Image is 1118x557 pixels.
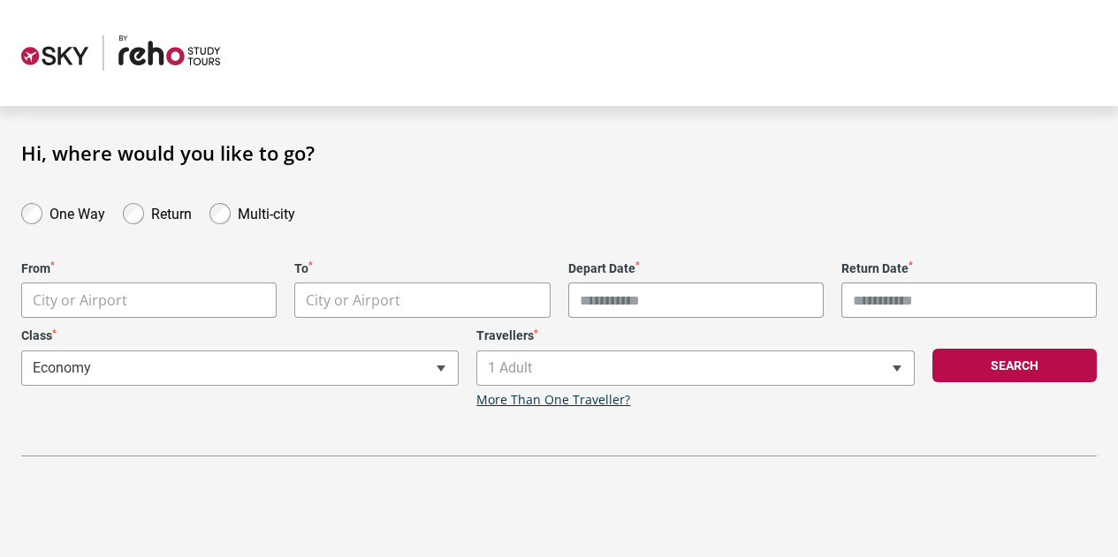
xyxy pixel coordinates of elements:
span: City or Airport [33,290,127,310]
span: 1 Adult [477,351,913,385]
label: Class [21,328,459,343]
span: City or Airport [294,282,550,318]
label: One Way [49,201,105,222]
span: City or Airport [295,283,549,318]
a: More Than One Traveller? [476,393,630,408]
span: Economy [22,351,458,385]
label: Depart Date [568,261,824,276]
label: Return Date [841,261,1097,276]
label: Travellers [476,328,914,343]
label: Multi-city [238,201,295,222]
span: Economy [21,350,459,386]
span: 1 Adult [476,350,914,386]
label: From [21,261,277,276]
span: City or Airport [22,283,276,318]
label: Return [151,201,192,222]
button: Search [932,349,1097,382]
span: City or Airport [21,282,277,318]
h1: Hi, where would you like to go? [21,141,1097,164]
span: City or Airport [306,290,400,310]
label: To [294,261,550,276]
